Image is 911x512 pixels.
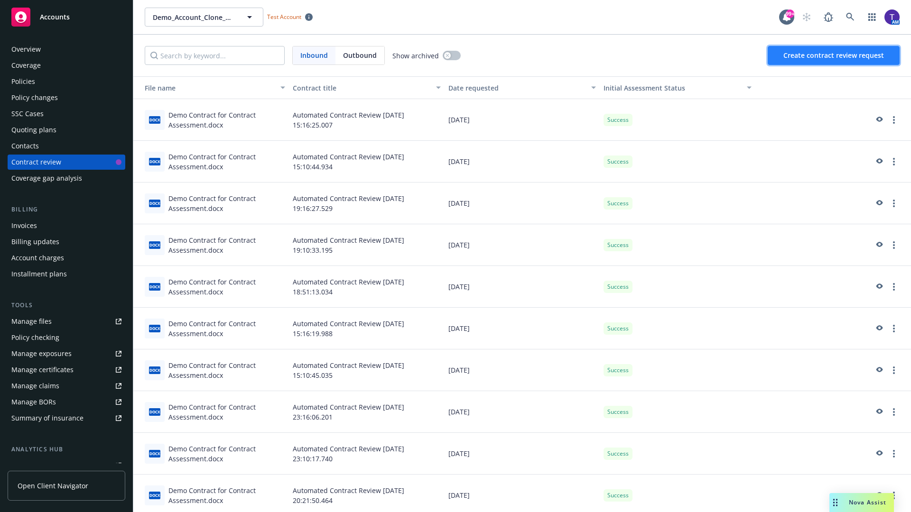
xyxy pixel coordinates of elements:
a: preview [873,114,884,126]
div: Automated Contract Review [DATE] 23:16:06.201 [289,391,445,433]
div: Demo Contract for Contract Assessment.docx [168,402,285,422]
div: Demo Contract for Contract Assessment.docx [168,277,285,297]
div: [DATE] [445,308,600,349]
img: photo [884,9,900,25]
div: Invoices [11,218,37,233]
a: Coverage gap analysis [8,171,125,186]
a: Report a Bug [819,8,838,27]
span: Outbound [343,50,377,60]
a: Switch app [863,8,882,27]
span: Manage exposures [8,346,125,361]
button: Date requested [445,76,600,99]
span: docx [149,366,160,374]
a: Manage claims [8,378,125,393]
span: Success [607,283,629,291]
span: Show archived [392,51,439,61]
a: Invoices [8,218,125,233]
div: Demo Contract for Contract Assessment.docx [168,360,285,380]
span: Initial Assessment Status [604,83,685,92]
span: Test Account [267,13,301,21]
a: preview [873,239,884,251]
a: Contacts [8,138,125,154]
a: Installment plans [8,266,125,282]
div: Automated Contract Review [DATE] 19:16:27.529 [289,183,445,224]
div: Billing [8,205,125,214]
div: Drag to move [829,493,841,512]
button: Contract title [289,76,445,99]
div: Quoting plans [11,122,56,137]
div: Analytics hub [8,445,125,454]
div: Manage exposures [11,346,72,361]
span: Outbound [335,46,384,64]
a: more [888,156,900,167]
a: more [888,365,900,376]
div: Automated Contract Review [DATE] 15:10:45.035 [289,349,445,391]
div: Policy changes [11,90,58,105]
span: Success [607,324,629,333]
div: File name [137,83,275,93]
div: Installment plans [11,266,67,282]
div: Contract review [11,155,61,170]
span: Accounts [40,13,70,21]
a: Quoting plans [8,122,125,137]
div: Demo Contract for Contract Assessment.docx [168,485,285,505]
div: [DATE] [445,224,600,266]
span: Open Client Navigator [18,481,88,491]
a: Manage files [8,314,125,329]
span: docx [149,325,160,332]
div: Manage claims [11,378,59,393]
a: Contract review [8,155,125,170]
span: Success [607,491,629,500]
div: Policies [11,74,35,89]
a: preview [873,406,884,418]
a: preview [873,198,884,209]
div: Coverage gap analysis [11,171,82,186]
span: docx [149,241,160,248]
a: Loss summary generator [8,458,125,473]
a: preview [873,323,884,334]
div: 99+ [786,9,794,18]
a: Manage BORs [8,394,125,410]
div: [DATE] [445,266,600,308]
a: preview [873,448,884,459]
div: Automated Contract Review [DATE] 15:16:19.988 [289,308,445,349]
a: more [888,281,900,293]
span: Create contract review request [783,51,884,60]
a: Account charges [8,250,125,265]
div: Toggle SortBy [137,83,275,93]
button: Create contract review request [768,46,900,65]
div: [DATE] [445,433,600,475]
a: Coverage [8,58,125,73]
span: Success [607,116,629,124]
div: Automated Contract Review [DATE] 23:10:17.740 [289,433,445,475]
div: [DATE] [445,141,600,183]
div: Manage BORs [11,394,56,410]
span: Success [607,449,629,458]
a: preview [873,490,884,501]
span: Nova Assist [849,498,886,506]
div: Contract title [293,83,430,93]
div: Billing updates [11,234,59,249]
div: [DATE] [445,349,600,391]
a: more [888,114,900,126]
div: Account charges [11,250,64,265]
span: Test Account [263,12,316,22]
div: Automated Contract Review [DATE] 19:10:33.195 [289,224,445,266]
div: Automated Contract Review [DATE] 18:51:13.034 [289,266,445,308]
a: more [888,406,900,418]
span: docx [149,200,160,207]
span: Success [607,157,629,166]
div: Demo Contract for Contract Assessment.docx [168,110,285,130]
div: Manage certificates [11,362,74,377]
span: Success [607,241,629,249]
div: [DATE] [445,183,600,224]
span: docx [149,116,160,123]
div: Contacts [11,138,39,154]
span: Success [607,408,629,416]
span: Demo_Account_Clone_QA_CR_Tests_Demo [153,12,235,22]
div: Coverage [11,58,41,73]
a: Summary of insurance [8,411,125,426]
a: Start snowing [797,8,816,27]
div: Demo Contract for Contract Assessment.docx [168,193,285,213]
